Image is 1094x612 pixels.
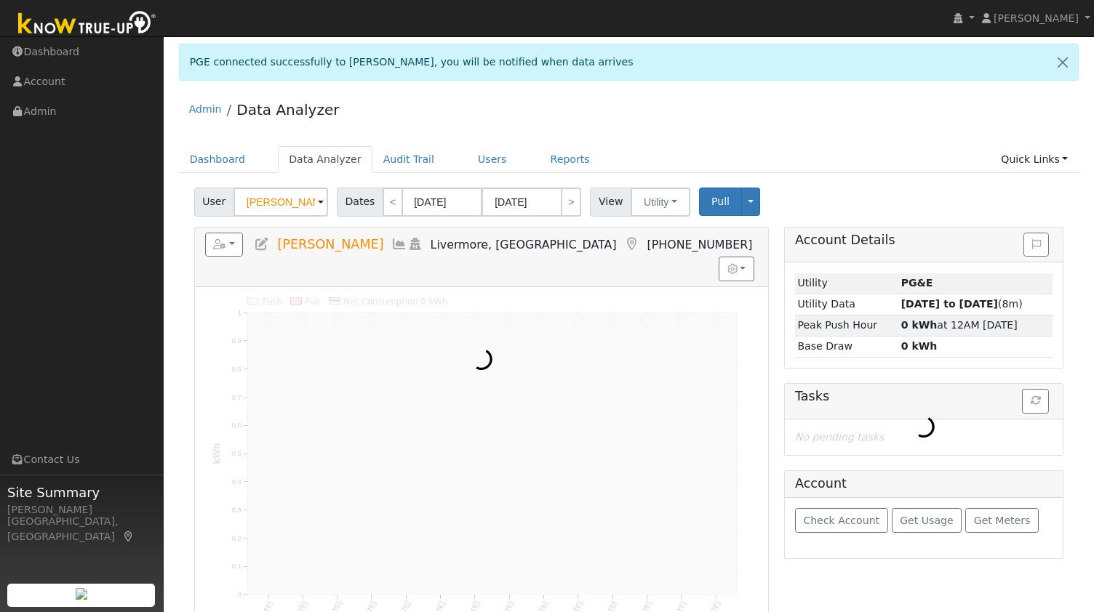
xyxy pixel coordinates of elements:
[7,514,156,544] div: [GEOGRAPHIC_DATA], [GEOGRAPHIC_DATA]
[900,515,953,526] span: Get Usage
[795,233,1053,248] h5: Account Details
[194,188,234,217] span: User
[407,237,423,251] a: Login As (last Never)
[1022,389,1049,414] button: Refresh
[795,476,847,491] h5: Account
[76,588,87,600] img: retrieve
[337,188,383,217] span: Dates
[561,188,581,217] a: >
[391,237,407,251] a: Multi-Series Graph
[795,315,898,336] td: Peak Push Hour
[647,238,753,251] span: [PHONE_NUMBER]
[383,188,403,217] a: <
[254,237,270,251] a: Edit User (31377)
[795,294,898,315] td: Utility Data
[1023,233,1049,257] button: Issue History
[803,515,879,526] span: Check Account
[1047,44,1078,80] a: Close
[631,188,690,217] button: Utility
[901,319,938,331] strong: 0 kWh
[892,508,962,533] button: Get Usage
[179,146,257,173] a: Dashboard
[7,483,156,502] span: Site Summary
[277,237,383,251] span: [PERSON_NAME]
[431,238,617,251] span: Livermore, [GEOGRAPHIC_DATA]
[974,515,1031,526] span: Get Meters
[795,273,898,294] td: Utility
[699,188,742,216] button: Pull
[590,188,631,217] span: View
[189,103,222,115] a: Admin
[11,8,164,41] img: Know True-Up
[965,508,1039,533] button: Get Meters
[467,146,518,173] a: Users
[795,389,1053,404] h5: Tasks
[122,531,135,542] a: Map
[990,146,1079,173] a: Quick Links
[233,188,328,217] input: Select a User
[901,298,998,310] strong: [DATE] to [DATE]
[901,298,1023,310] span: (8m)
[278,146,372,173] a: Data Analyzer
[236,101,339,118] a: Data Analyzer
[795,336,898,357] td: Base Draw
[795,508,888,533] button: Check Account
[898,315,1053,336] td: at 12AM [DATE]
[179,44,1079,81] div: PGE connected successfully to [PERSON_NAME], you will be notified when data arrives
[540,146,601,173] a: Reports
[901,340,938,352] strong: 0 kWh
[994,12,1079,24] span: [PERSON_NAME]
[901,277,933,289] strong: ID: 17170549, authorized: 08/13/25
[7,502,156,518] div: [PERSON_NAME]
[624,237,640,251] a: Map
[711,196,730,207] span: Pull
[372,146,445,173] a: Audit Trail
